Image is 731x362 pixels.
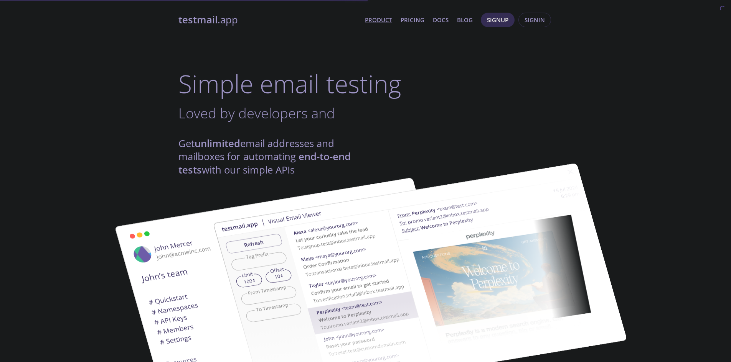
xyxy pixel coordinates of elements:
[178,150,351,176] strong: end-to-end tests
[433,15,449,25] a: Docs
[487,15,508,25] span: Signup
[401,15,424,25] a: Pricing
[518,13,551,27] button: Signin
[178,13,218,26] strong: testmail
[195,137,240,150] strong: unlimited
[178,103,335,123] span: Loved by developers and
[178,69,553,98] h1: Simple email testing
[525,15,545,25] span: Signin
[481,13,515,27] button: Signup
[457,15,473,25] a: Blog
[178,13,359,26] a: testmail.app
[178,137,366,177] h4: Get email addresses and mailboxes for automating with our simple APIs
[365,15,392,25] a: Product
